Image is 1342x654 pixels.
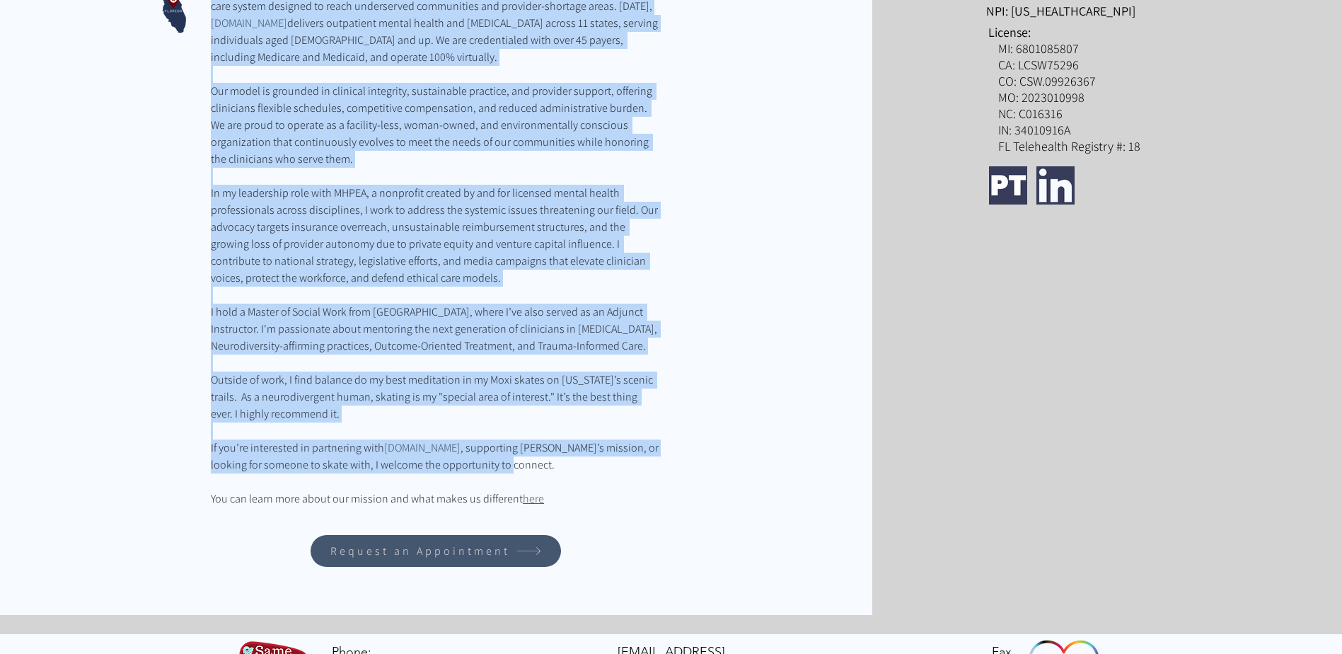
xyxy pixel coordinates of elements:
span: License: [988,24,1031,40]
span: In my leadership role with MHPEA, a nonprofit created by and for licensed mental health professio... [211,185,660,285]
img: LinkedIn Link [1036,166,1075,205]
span: Request an Appointment [330,544,510,558]
span: You can learn more about our mission and what makes us different [211,491,523,506]
img: Psychology Today Profile Link [989,166,1027,205]
span: Our model is grounded in clinical integrity, sustainable practice, and provider support, offering... [211,84,654,166]
a: [DOMAIN_NAME] [211,16,287,30]
span: NPI: [US_HEALTHCARE_NPI] [986,3,1135,19]
img: Facebook Link [1084,166,1123,205]
span: If you’re interested in partnering with [211,440,384,455]
span: delivers outpatient mental health and [MEDICAL_DATA] across 11 states, serving individuals aged [... [211,16,660,64]
a: Request an Appointment [311,535,561,567]
a: [DOMAIN_NAME] [384,440,461,455]
span: I hold a Master of Social Work from [GEOGRAPHIC_DATA], where I’ve also served as an Adjunct Instr... [211,304,659,353]
a: here [523,491,544,506]
span: Outside of work, I find balance do my best meditation in my Moxi skates on [US_STATE]’s scenic tr... [211,372,655,421]
p: MI: 6801085807 CA: LCSW75296 CO: CSW.09926367 MO: 2023010998 NC: C016316 IN: 34010916A FL Telehea... [998,40,1227,154]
